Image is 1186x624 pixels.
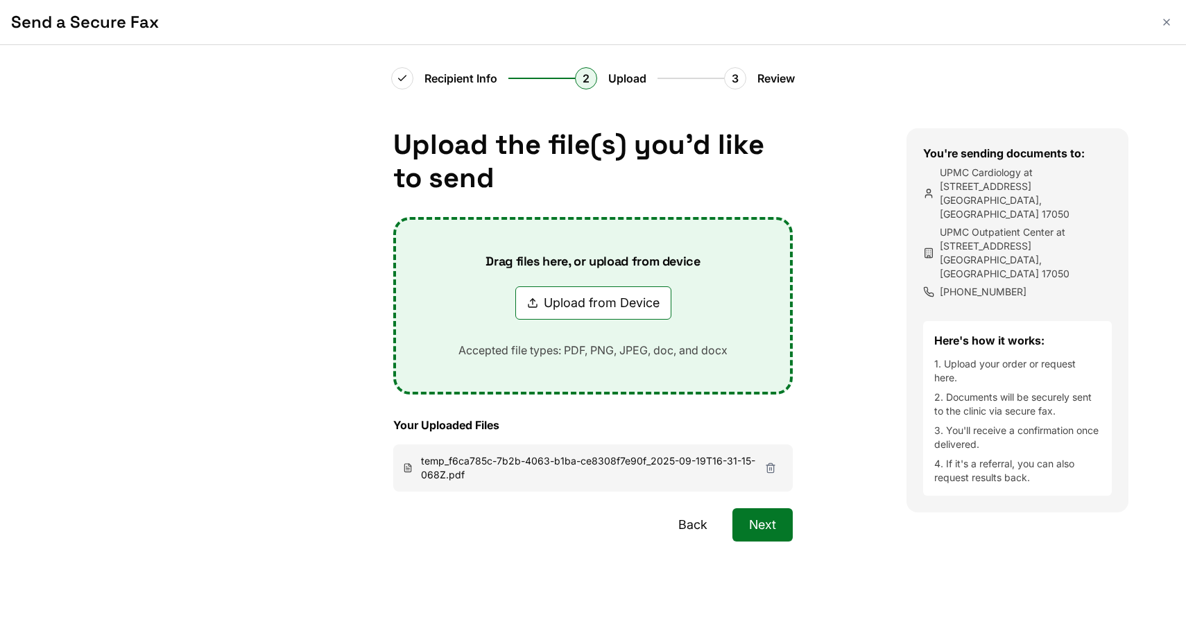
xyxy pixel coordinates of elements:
h1: Upload the file(s) you'd like to send [393,128,793,195]
div: 3 [724,67,746,89]
button: Upload from Device [515,286,671,320]
span: UPMC Cardiology at [STREET_ADDRESS] [GEOGRAPHIC_DATA], [GEOGRAPHIC_DATA] 17050 [940,166,1112,221]
button: Close [1158,14,1175,31]
span: Review [757,70,795,87]
li: 3. You'll receive a confirmation once delivered. [934,424,1101,451]
h4: Here's how it works: [934,332,1101,349]
span: temp_f6ca785c-7b2b-4063-b1ba-ce8308f7e90f_2025-09-19T16-31-15-068Z.pdf [421,454,758,482]
li: 1. Upload your order or request here. [934,357,1101,385]
h3: You're sending documents to: [923,145,1112,162]
h3: Your Uploaded Files [393,417,793,433]
button: Back [662,508,724,541]
li: 4. If it's a referral, you can also request results back. [934,457,1101,485]
li: 2. Documents will be securely sent to the clinic via secure fax. [934,390,1101,418]
span: [PHONE_NUMBER] [940,285,1026,299]
p: Drag files here, or upload from device [463,253,722,270]
div: 2 [575,67,597,89]
h1: Send a Secure Fax [11,11,1147,33]
p: Accepted file types: PDF, PNG, JPEG, doc, and docx [436,342,750,358]
span: Upload [608,70,646,87]
span: Recipient Info [424,70,497,87]
button: Next [732,508,793,541]
span: UPMC Outpatient Center at [STREET_ADDRESS] [GEOGRAPHIC_DATA], [GEOGRAPHIC_DATA] 17050 [940,225,1112,281]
